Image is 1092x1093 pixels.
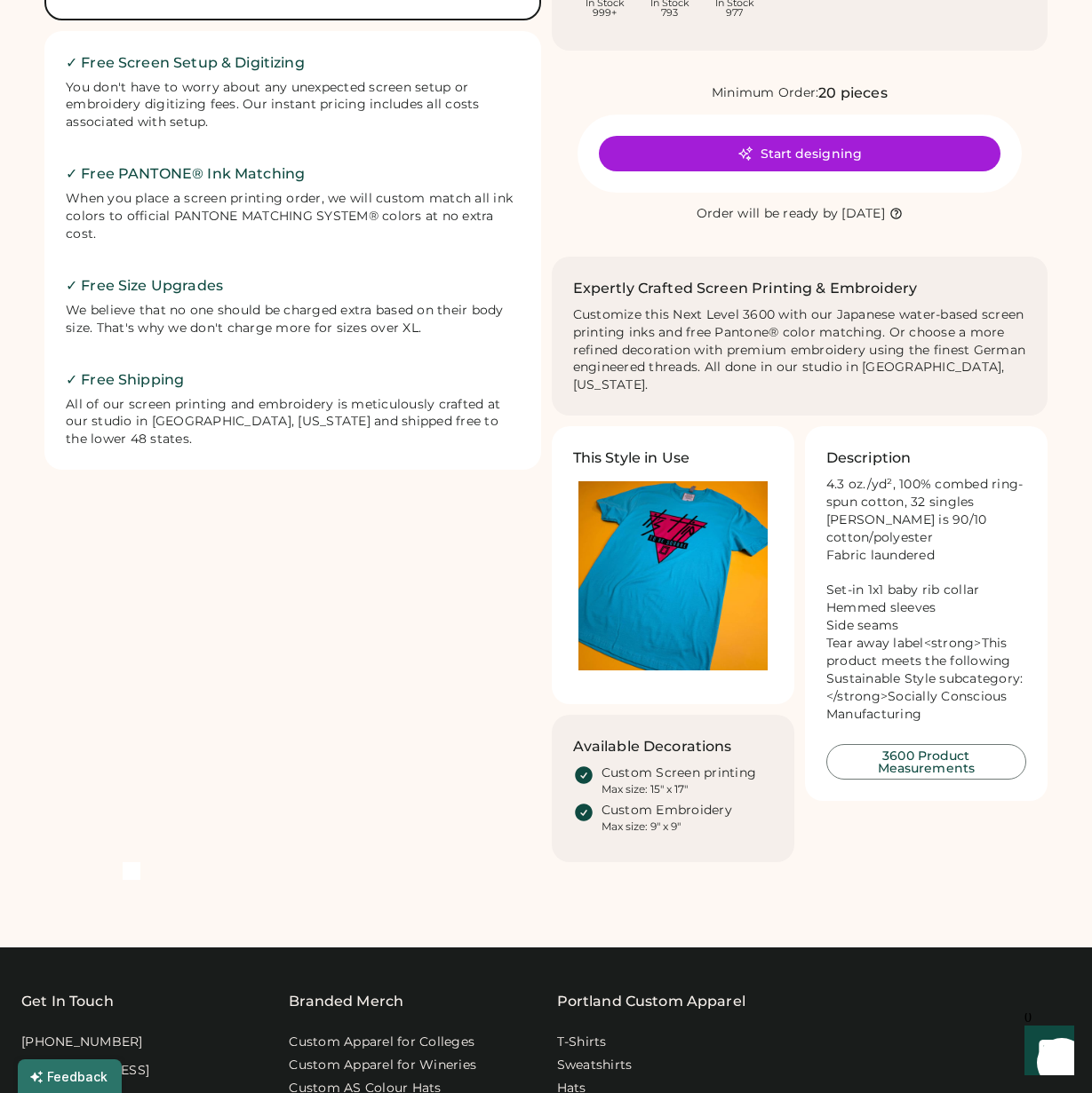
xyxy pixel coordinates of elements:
[66,302,520,337] div: We believe that no one should be charged extra based on their body size. That's why we don't char...
[66,396,520,449] div: All of our screen printing and embroidery is meticulously crafted at our studio in [GEOGRAPHIC_DA...
[573,306,1027,394] div: Customize this Next Level 3600 with our Japanese water-based screen printing inks and free Panton...
[21,991,114,1012] div: Get In Touch
[602,802,732,820] div: Custom Embroidery
[599,136,1000,171] button: Start designing
[573,736,732,757] h3: Available Decorations
[697,205,839,223] div: Order will be ready by
[578,481,768,670] img: Blue t-shirt with waterbased screen printing on yellow background
[826,447,912,469] h3: Description
[602,764,757,782] div: Custom Screen printing
[712,84,819,102] div: Minimum Order:
[818,83,887,104] div: 20 pieces
[557,1034,607,1051] a: T-Shirts
[826,744,1026,780] button: 3600 Product Measurements
[66,275,520,297] h2: ✓ Free Size Upgrades
[841,205,885,223] div: [DATE]
[66,52,520,74] h2: ✓ Free Screen Setup & Digitizing
[573,447,690,469] h3: This Style in Use
[602,820,681,834] div: Max size: 9" x 9"
[557,1057,633,1074] a: Sweatshirts
[602,782,688,796] div: Max size: 15" x 17"
[66,190,520,243] div: When you place a screen printing order, we will custom match all ink colors to official PANTONE M...
[1008,1013,1084,1089] iframe: Front Chat
[21,1034,143,1051] div: [PHONE_NUMBER]
[557,991,745,1012] a: Portland Custom Apparel
[289,1034,474,1051] a: Custom Apparel for Colleges
[573,278,918,299] h2: Expertly Crafted Screen Printing & Embroidery
[66,79,520,132] div: You don't have to worry about any unexpected screen setup or embroidery digitizing fees. Our inst...
[66,163,520,185] h2: ✓ Free PANTONE® Ink Matching
[289,1057,476,1074] a: Custom Apparel for Wineries
[66,369,520,391] h2: ✓ Free Shipping
[826,476,1026,723] div: 4.3 oz./yd², 100% combed ring-spun cotton, 32 singles [PERSON_NAME] is 90/10 cotton/polyester Fab...
[289,991,403,1012] div: Branded Merch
